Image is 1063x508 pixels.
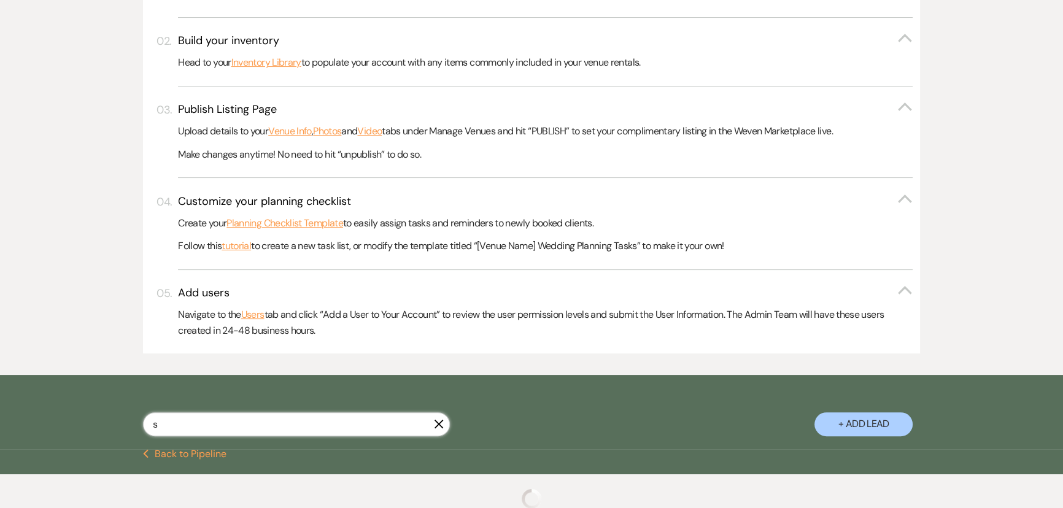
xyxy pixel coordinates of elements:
[178,285,913,301] button: Add users
[178,194,913,209] button: Customize your planning checklist
[143,449,227,459] button: Back to Pipeline
[178,238,913,254] p: Follow this to create a new task list, or modify the template titled “[Venue Name] Wedding Planni...
[178,102,913,117] button: Publish Listing Page
[178,55,913,71] p: Head to your to populate your account with any items commonly included in your venue rentals.
[178,123,913,139] p: Upload details to your , and tabs under Manage Venues and hit “PUBLISH” to set your complimentary...
[222,238,251,254] a: tutorial
[814,412,913,436] button: + Add Lead
[178,215,913,231] p: Create your to easily assign tasks and reminders to newly booked clients.
[357,123,382,139] a: Video
[178,194,351,209] h3: Customize your planning checklist
[313,123,341,139] a: Photos
[226,215,343,231] a: Planning Checklist Template
[178,285,230,301] h3: Add users
[178,307,913,338] p: Navigate to the tab and click “Add a User to Your Account” to review the user permission levels a...
[178,102,277,117] h3: Publish Listing Page
[241,307,265,323] a: Users
[178,33,913,48] button: Build your inventory
[178,147,913,163] p: Make changes anytime! No need to hit “unpublish” to do so.
[268,123,312,139] a: Venue Info
[178,33,279,48] h3: Build your inventory
[231,55,301,71] a: Inventory Library
[143,412,450,436] input: Search by name, event date, email address or phone number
